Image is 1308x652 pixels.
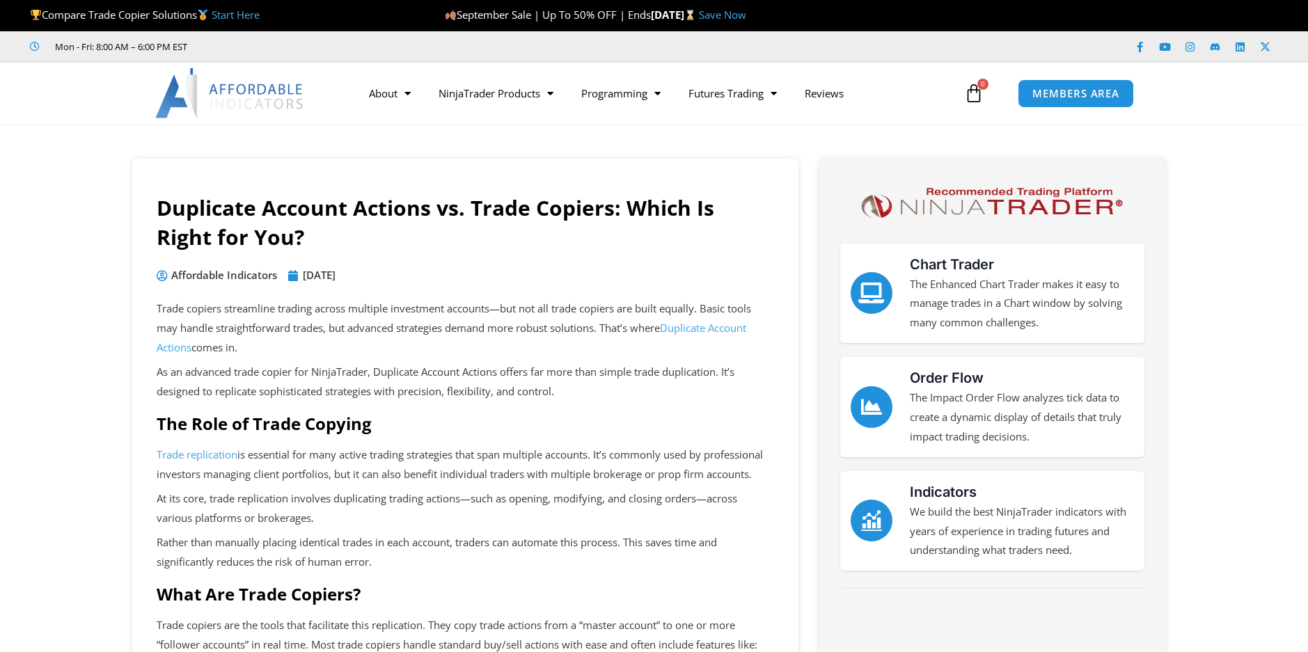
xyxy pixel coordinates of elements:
[168,266,277,285] span: Affordable Indicators
[910,369,984,386] a: Order Flow
[910,256,994,273] a: Chart Trader
[910,388,1134,447] p: The Impact Order Flow analyzes tick data to create a dynamic display of details that truly impact...
[355,77,425,109] a: About
[198,10,208,20] img: 🥇
[157,489,774,528] p: At its core, trade replication involves duplicating trading actions—such as opening, modifying, a...
[355,77,961,109] nav: Menu
[685,10,695,20] img: ⌛
[155,68,305,118] img: LogoAI | Affordable Indicators – NinjaTrader
[207,40,416,54] iframe: Customer reviews powered by Trustpilot
[851,500,892,541] a: Indicators
[675,77,791,109] a: Futures Trading
[52,38,187,55] span: Mon - Fri: 8:00 AM – 6:00 PM EST
[791,77,858,109] a: Reviews
[30,8,260,22] span: Compare Trade Copier Solutions
[446,10,456,20] img: 🍂
[425,77,567,109] a: NinjaTrader Products
[157,321,746,354] a: Duplicate Account Actions
[157,193,774,252] h1: Duplicate Account Actions vs. Trade Copiers: Which Is Right for You?
[851,272,892,314] a: Chart Trader
[1032,88,1119,99] span: MEMBERS AREA
[699,8,746,22] a: Save Now
[157,583,774,605] h2: What Are Trade Copiers?
[910,484,977,500] a: Indicators
[943,73,1004,113] a: 0
[651,8,699,22] strong: [DATE]
[855,183,1128,223] img: NinjaTrader Logo | Affordable Indicators – NinjaTrader
[445,8,651,22] span: September Sale | Up To 50% OFF | Ends
[977,79,988,90] span: 0
[910,275,1134,333] p: The Enhanced Chart Trader makes it easy to manage trades in a Chart window by solving many common...
[851,386,892,428] a: Order Flow
[1018,79,1134,108] a: MEMBERS AREA
[910,502,1134,561] p: We build the best NinjaTrader indicators with years of experience in trading futures and understa...
[157,363,774,401] p: As an advanced trade copier for NinjaTrader, Duplicate Account Actions offers far more than simpl...
[567,77,675,109] a: Programming
[157,447,237,461] a: Trade replication
[157,413,774,434] h2: The Role of Trade Copying
[31,10,41,20] img: 🏆
[157,533,774,572] p: Rather than manually placing identical trades in each account, traders can automate this process....
[212,8,260,22] a: Start Here
[157,299,774,358] p: Trade copiers streamline trading across multiple investment accounts—but not all trade copiers ar...
[303,268,336,282] time: [DATE]
[157,445,774,484] p: is essential for many active trading strategies that span multiple accounts. It’s commonly used b...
